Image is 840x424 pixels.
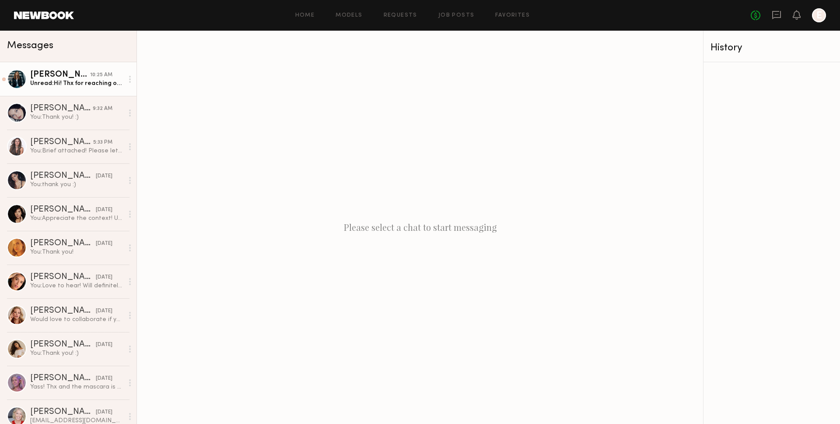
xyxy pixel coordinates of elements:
div: [PERSON_NAME] [30,205,96,214]
div: [DATE] [96,375,112,383]
div: [DATE] [96,206,112,214]
span: Messages [7,41,53,51]
div: [DATE] [96,307,112,315]
div: You: Thank you! :) [30,349,123,357]
div: You: Thank you! :) [30,113,123,121]
div: You: Brief attached! Please let me know if you have any questions :) [30,147,123,155]
div: [DATE] [96,273,112,282]
div: You: Appreciate the context! Unfortunately this won't work for our UGC program but if anything ch... [30,214,123,223]
div: 9:32 AM [93,105,112,113]
div: [PERSON_NAME] [30,138,93,147]
div: Would love to collaborate if you’re still looking [30,315,123,324]
div: [PERSON_NAME] [30,273,96,282]
a: Models [336,13,362,18]
div: You: Love to hear! Will definitely be in touch :) [30,282,123,290]
div: Unread: Hi! Thx for reaching out. Is this rate for one video? [30,79,123,88]
div: 5:33 PM [93,138,112,147]
div: You: Thank you! [30,248,123,256]
div: [PERSON_NAME] [30,71,90,79]
a: E [812,8,826,22]
div: [DATE] [96,341,112,349]
div: [DATE] [96,172,112,180]
div: [DATE] [96,408,112,417]
div: [PERSON_NAME] [30,239,96,248]
div: [PERSON_NAME] [30,104,93,113]
div: [PERSON_NAME] [30,408,96,417]
div: 10:25 AM [90,71,112,79]
div: [PERSON_NAME] [30,340,96,349]
div: History [710,43,833,53]
div: Yass! Thx and the mascara is outstanding, of course! [30,383,123,391]
div: You: thank you :) [30,180,123,189]
a: Home [295,13,315,18]
div: Please select a chat to start messaging [137,31,703,424]
a: Job Posts [438,13,475,18]
a: Requests [384,13,417,18]
div: [PERSON_NAME] [30,172,96,180]
a: Favorites [495,13,530,18]
div: [DATE] [96,240,112,248]
div: [PERSON_NAME] [30,374,96,383]
div: [PERSON_NAME] [30,307,96,315]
